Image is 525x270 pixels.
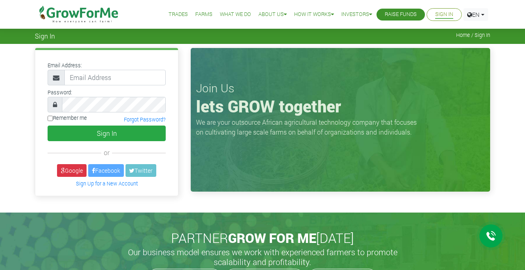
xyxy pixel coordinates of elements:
p: We are your outsource African agricultural technology company that focuses on cultivating large s... [196,117,422,137]
label: Remember me [48,114,87,122]
span: Sign In [35,32,55,40]
h5: Our business model ensures we work with experienced farmers to promote scalability and profitabil... [119,247,406,267]
h1: lets GROW together [196,96,485,116]
label: Password: [48,89,72,96]
a: Trades [169,10,188,19]
a: Forgot Password? [124,116,166,123]
button: Sign In [48,126,166,141]
a: Farms [195,10,212,19]
input: Email Address [64,70,166,85]
a: EN [463,8,488,21]
label: Email Address: [48,62,82,69]
a: About Us [258,10,287,19]
h2: PARTNER [DATE] [38,230,487,246]
a: Sign In [435,10,453,19]
input: Remember me [48,116,53,121]
a: How it Works [294,10,334,19]
h3: Join Us [196,81,485,95]
span: Home / Sign In [456,32,490,38]
span: GROW FOR ME [228,229,316,247]
div: or [48,148,166,158]
a: What We Do [220,10,251,19]
a: Raise Funds [385,10,417,19]
a: Google [57,164,87,177]
a: Investors [341,10,372,19]
a: Sign Up for a New Account [76,180,138,187]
